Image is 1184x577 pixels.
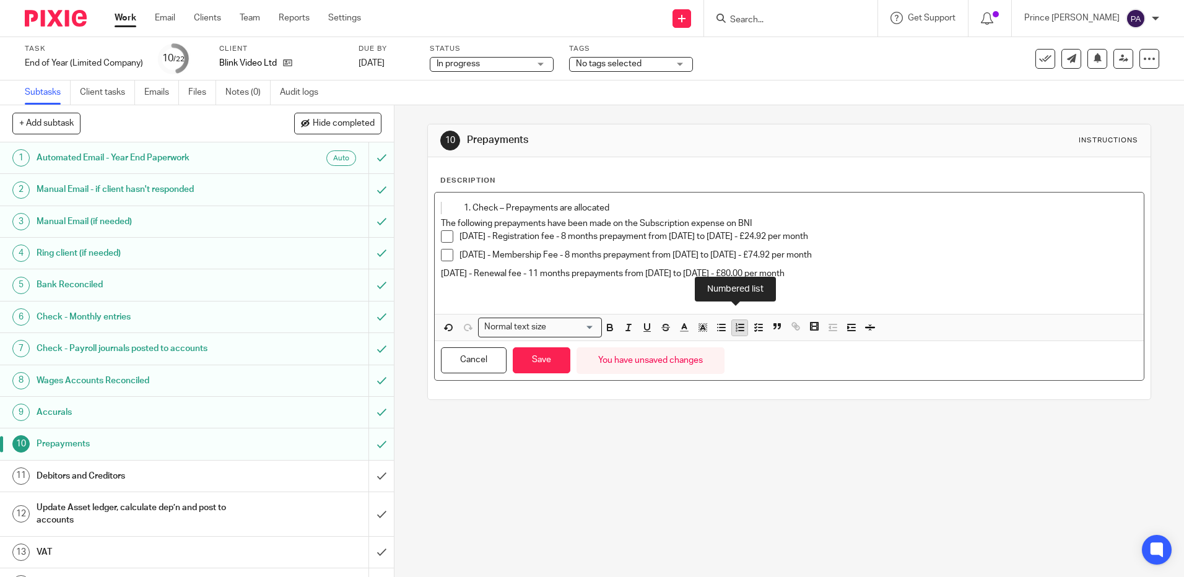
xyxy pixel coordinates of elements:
[437,59,480,68] span: In progress
[467,134,816,147] h1: Prepayments
[37,498,250,530] h1: Update Asset ledger, calculate dep’n and post to accounts
[37,149,250,167] h1: Automated Email - Year End Paperwork
[294,113,381,134] button: Hide completed
[908,14,955,22] span: Get Support
[12,149,30,167] div: 1
[440,176,495,186] p: Description
[441,217,1137,230] p: The following prepayments have been made on the Subscription expense on BNI
[472,202,1112,214] p: Check – Prepayments are allocated
[1126,9,1146,28] img: svg%3E
[144,80,179,105] a: Emails
[12,277,30,294] div: 5
[37,543,250,562] h1: VAT
[478,318,602,337] div: Search for option
[313,119,375,129] span: Hide completed
[12,544,30,561] div: 13
[219,44,343,54] label: Client
[37,467,250,485] h1: Debitors and Creditors
[219,57,277,69] p: Blink Video Ltd
[441,347,507,374] button: Cancel
[729,15,840,26] input: Search
[37,403,250,422] h1: Accurals
[155,12,175,24] a: Email
[430,44,554,54] label: Status
[25,57,143,69] div: End of Year (Limited Company)
[359,44,414,54] label: Due by
[481,321,549,334] span: Normal text size
[25,44,143,54] label: Task
[12,404,30,421] div: 9
[225,80,271,105] a: Notes (0)
[37,180,250,199] h1: Manual Email - if client hasn't responded
[328,12,361,24] a: Settings
[280,80,328,105] a: Audit logs
[37,308,250,326] h1: Check - Monthly entries
[25,80,71,105] a: Subtasks
[12,308,30,326] div: 6
[441,267,1137,280] p: [DATE] - Renewal fee - 11 months prepayments from [DATE] to [DATE] - £80.00 per month
[12,467,30,485] div: 11
[326,150,356,166] div: Auto
[173,56,185,63] small: /22
[12,213,30,230] div: 3
[569,44,693,54] label: Tags
[80,80,135,105] a: Client tasks
[440,131,460,150] div: 10
[188,80,216,105] a: Files
[12,435,30,453] div: 10
[12,372,30,389] div: 8
[25,10,87,27] img: Pixie
[1024,12,1120,24] p: Prince [PERSON_NAME]
[577,347,725,374] div: You have unsaved changes
[513,347,570,374] button: Save
[359,59,385,67] span: [DATE]
[279,12,310,24] a: Reports
[12,181,30,199] div: 2
[12,505,30,523] div: 12
[37,275,250,294] h1: Bank Reconciled
[576,59,642,68] span: No tags selected
[37,435,250,453] h1: Prepayments
[162,51,185,66] div: 10
[37,212,250,231] h1: Manual Email (if needed)
[37,339,250,358] h1: Check - Payroll journals posted to accounts
[1079,136,1138,145] div: Instructions
[240,12,260,24] a: Team
[550,321,594,334] input: Search for option
[115,12,136,24] a: Work
[194,12,221,24] a: Clients
[12,340,30,357] div: 7
[459,230,1137,243] p: [DATE] - Registration fee - 8 months prepayment from [DATE] to [DATE] - £24.92 per month
[12,245,30,262] div: 4
[37,244,250,262] h1: Ring client (if needed)
[37,371,250,390] h1: Wages Accounts Reconciled
[12,113,81,134] button: + Add subtask
[459,249,1137,261] p: [DATE] - Membership Fee - 8 months prepayment from [DATE] to [DATE] - £74.92 per month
